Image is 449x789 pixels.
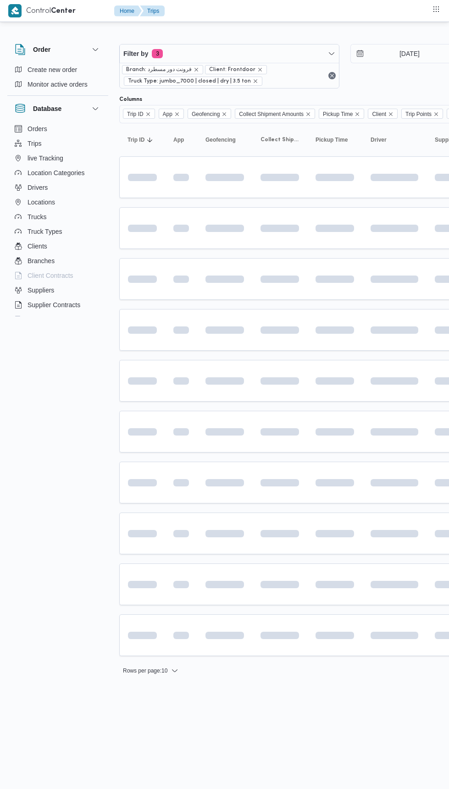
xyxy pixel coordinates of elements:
[372,109,386,119] span: Client
[140,6,165,17] button: Trips
[114,6,142,17] button: Home
[7,62,108,95] div: Order
[222,111,227,117] button: Remove Geofencing from selection in this group
[28,285,54,296] span: Suppliers
[205,136,236,143] span: Geofencing
[124,77,262,86] span: Truck Type: jumbo_7000 | closed | dry | 3.5 ton
[163,109,172,119] span: App
[11,224,105,239] button: Truck Types
[11,77,105,92] button: Monitor active orders
[209,66,255,74] span: Client: Frontdoor
[316,136,348,143] span: Pickup Time
[28,314,50,325] span: Devices
[123,109,155,119] span: Trip ID
[368,109,398,119] span: Client
[51,8,76,15] b: Center
[327,70,338,81] button: Remove
[305,111,311,117] button: Remove Collect Shipment Amounts from selection in this group
[152,49,163,58] span: 3 active filters
[28,211,46,222] span: Trucks
[192,109,220,119] span: Geofencing
[323,109,353,119] span: Pickup Time
[367,132,422,147] button: Driver
[28,226,62,237] span: Truck Types
[124,132,161,147] button: Trip IDSorted in descending order
[174,111,180,117] button: Remove App from selection in this group
[127,136,144,143] span: Trip ID; Sorted in descending order
[11,210,105,224] button: Trucks
[11,239,105,254] button: Clients
[15,44,101,55] button: Order
[28,64,77,75] span: Create new order
[401,109,443,119] span: Trip Points
[405,109,432,119] span: Trip Points
[28,123,47,134] span: Orders
[170,132,193,147] button: App
[11,151,105,166] button: live Tracking
[205,65,267,74] span: Client: Frontdoor
[11,136,105,151] button: Trips
[11,166,105,180] button: Location Categories
[33,103,61,114] h3: Database
[253,78,258,84] button: remove selected entity
[11,312,105,327] button: Devices
[28,167,85,178] span: Location Categories
[146,136,154,143] svg: Sorted in descending order
[28,299,80,310] span: Supplier Contracts
[126,66,192,74] span: Branch: فرونت دور مسطرد
[28,153,63,164] span: live Tracking
[28,241,47,252] span: Clients
[312,132,358,147] button: Pickup Time
[235,109,315,119] span: Collect Shipment Amounts
[355,111,360,117] button: Remove Pickup Time from selection in this group
[433,111,439,117] button: Remove Trip Points from selection in this group
[123,665,167,676] span: Rows per page : 10
[127,109,144,119] span: Trip ID
[371,136,387,143] span: Driver
[122,65,203,74] span: Branch: فرونت دور مسطرد
[11,180,105,195] button: Drivers
[11,254,105,268] button: Branches
[28,255,55,266] span: Branches
[128,77,251,85] span: Truck Type: jumbo_7000 | closed | dry | 3.5 ton
[11,62,105,77] button: Create new order
[119,96,142,103] label: Columns
[194,67,199,72] button: remove selected entity
[11,268,105,283] button: Client Contracts
[11,121,105,136] button: Orders
[28,182,48,193] span: Drivers
[11,298,105,312] button: Supplier Contracts
[123,48,148,59] span: Filter by
[145,111,151,117] button: Remove Trip ID from selection in this group
[15,103,101,114] button: Database
[120,44,339,63] button: Filter by3 active filters
[388,111,394,117] button: Remove Client from selection in this group
[261,136,299,143] span: Collect Shipment Amounts
[239,109,304,119] span: Collect Shipment Amounts
[7,121,108,320] div: Database
[28,270,73,281] span: Client Contracts
[257,67,263,72] button: remove selected entity
[319,109,364,119] span: Pickup Time
[173,136,184,143] span: App
[28,197,55,208] span: Locations
[11,195,105,210] button: Locations
[159,109,184,119] span: App
[188,109,231,119] span: Geofencing
[28,138,42,149] span: Trips
[33,44,50,55] h3: Order
[8,4,22,17] img: X8yXhbKr1z7QwAAAABJRU5ErkJggg==
[11,283,105,298] button: Suppliers
[28,79,88,90] span: Monitor active orders
[119,665,182,676] button: Rows per page:10
[202,132,248,147] button: Geofencing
